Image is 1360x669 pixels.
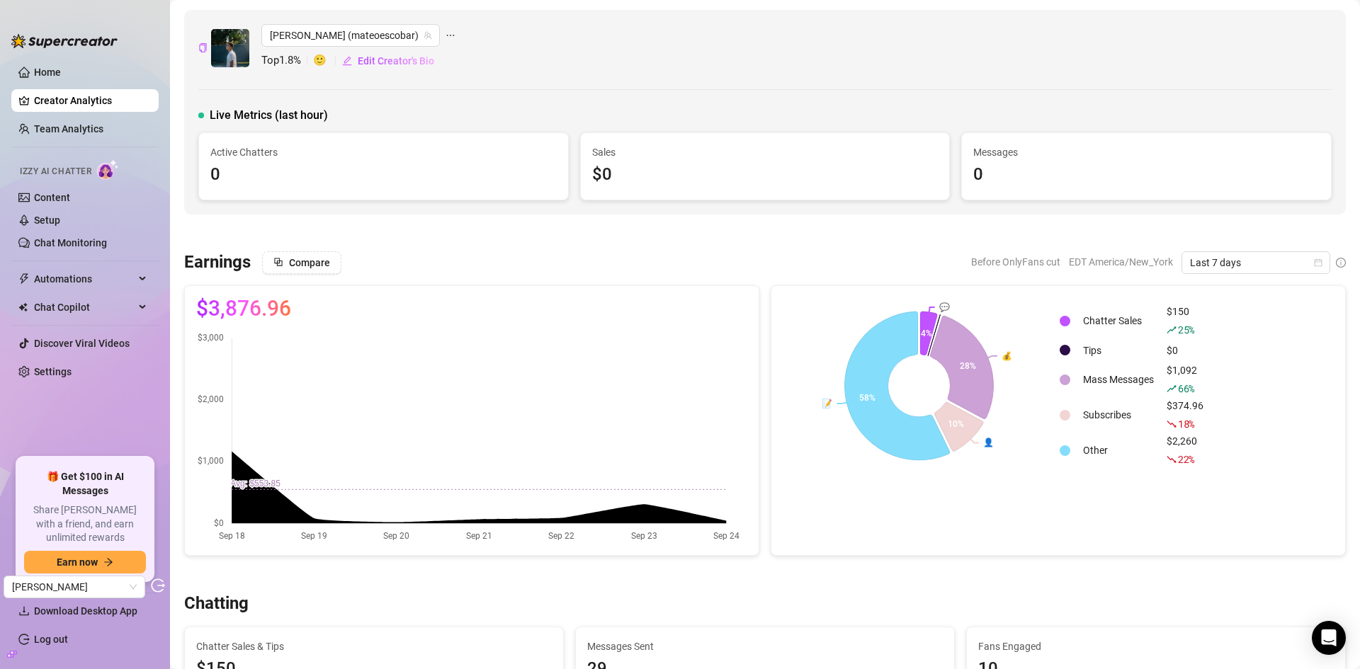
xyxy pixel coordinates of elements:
[34,605,137,617] span: Download Desktop App
[983,437,994,447] text: 👤
[1312,621,1346,655] div: Open Intercom Messenger
[1002,350,1012,360] text: 💰
[20,165,91,178] span: Izzy AI Chatter
[34,366,72,377] a: Settings
[1178,417,1194,430] span: 18 %
[34,268,135,290] span: Automations
[973,144,1320,160] span: Messages
[1077,398,1160,432] td: Subscribes
[313,52,341,69] span: 🙂
[1167,419,1177,429] span: fall
[273,257,283,267] span: block
[1167,384,1177,394] span: rise
[1167,362,1203,396] div: $1,092
[24,503,146,545] span: Share [PERSON_NAME] with a friend, and earn unlimited rewards
[34,123,103,135] a: Team Analytics
[261,52,313,69] span: Top 1.8 %
[978,639,1334,654] span: Fans Engaged
[1167,454,1177,464] span: fall
[34,237,107,248] a: Chat Monitoring
[1077,362,1160,396] td: Mass Messages
[973,161,1320,188] div: 0
[34,296,135,319] span: Chat Copilot
[1190,252,1322,273] span: Last 7 days
[34,67,61,78] a: Home
[196,639,552,654] span: Chatter Sales & Tips
[1178,323,1194,336] span: 25 %
[1178,382,1194,395] span: 66 %
[103,557,113,567] span: arrow-right
[184,593,249,615] h3: Chatting
[262,251,341,274] button: Compare
[198,42,208,53] button: Copy Creator ID
[446,24,455,47] span: ellipsis
[34,338,130,349] a: Discover Viral Videos
[342,56,352,66] span: edit
[1167,325,1177,335] span: rise
[57,556,98,568] span: Earn now
[592,144,939,160] span: Sales
[24,470,146,498] span: 🎁 Get $100 in AI Messages
[11,34,118,48] img: logo-BBDzfeDw.svg
[210,107,328,124] span: Live Metrics (last hour)
[592,161,939,188] div: $0
[1167,304,1203,338] div: $150
[34,89,147,112] a: Creator Analytics
[1336,258,1346,268] span: info-circle
[1167,343,1203,358] div: $0
[971,251,1060,273] span: Before OnlyFans cut
[24,551,146,573] button: Earn nowarrow-right
[1069,251,1173,273] span: EDT America/New_York
[34,634,68,645] a: Log out
[18,302,28,312] img: Chat Copilot
[822,398,833,408] text: 📝
[587,639,943,654] span: Messages Sent
[7,649,17,659] span: build
[210,144,557,160] span: Active Chatters
[270,25,431,46] span: Mateo (mateoescobar)
[196,297,291,320] span: $3,876.96
[1077,339,1160,361] td: Tips
[97,159,119,180] img: AI Chatter
[424,31,432,40] span: team
[1077,433,1160,467] td: Other
[1167,433,1203,467] div: $2,260
[1167,398,1203,432] div: $374.96
[151,578,165,593] span: logout
[18,273,30,285] span: thunderbolt
[1314,258,1322,267] span: calendar
[1077,304,1160,338] td: Chatter Sales
[34,215,60,226] a: Setup
[210,161,557,188] div: 0
[939,302,950,312] text: 💬
[12,576,137,597] span: Mauricio Grijalva
[198,43,208,52] span: copy
[1178,452,1194,466] span: 22 %
[341,50,435,72] button: Edit Creator's Bio
[18,605,30,617] span: download
[211,29,249,67] img: Mateo
[358,55,434,67] span: Edit Creator's Bio
[184,251,251,274] h3: Earnings
[289,257,330,268] span: Compare
[34,192,70,203] a: Content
